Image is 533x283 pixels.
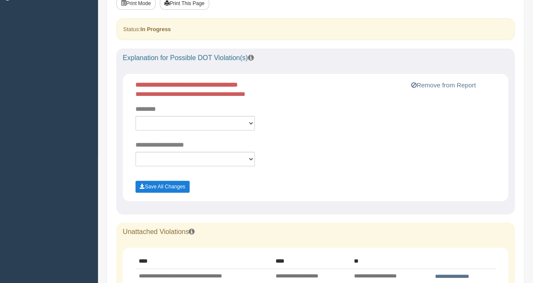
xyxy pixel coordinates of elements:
[116,18,515,40] div: Status:
[140,26,171,32] strong: In Progress
[408,80,478,90] button: Remove from Report
[116,49,515,67] div: Explanation for Possible DOT Violation(s)
[135,181,190,193] button: Save
[116,222,515,241] div: Unattached Violations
